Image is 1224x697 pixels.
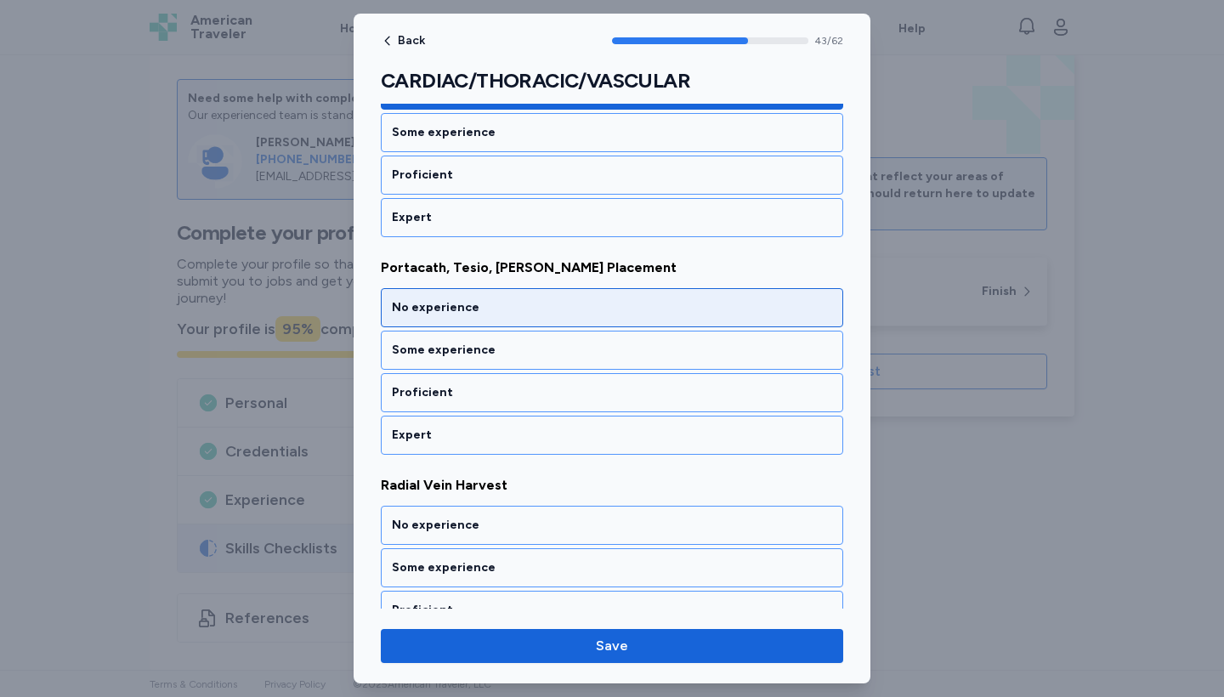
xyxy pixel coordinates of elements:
[398,35,425,47] span: Back
[381,475,843,496] span: Radial Vein Harvest
[392,602,832,619] div: Proficient
[392,124,832,141] div: Some experience
[596,636,628,656] span: Save
[392,559,832,576] div: Some experience
[815,34,843,48] span: 43 / 62
[381,68,843,93] h1: CARDIAC/THORACIC/VASCULAR
[392,517,832,534] div: No experience
[381,34,425,48] button: Back
[381,258,843,278] span: Portacath, Tesio, [PERSON_NAME] Placement
[392,299,832,316] div: No experience
[392,427,832,444] div: Expert
[381,629,843,663] button: Save
[392,209,832,226] div: Expert
[392,167,832,184] div: Proficient
[392,384,832,401] div: Proficient
[392,342,832,359] div: Some experience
